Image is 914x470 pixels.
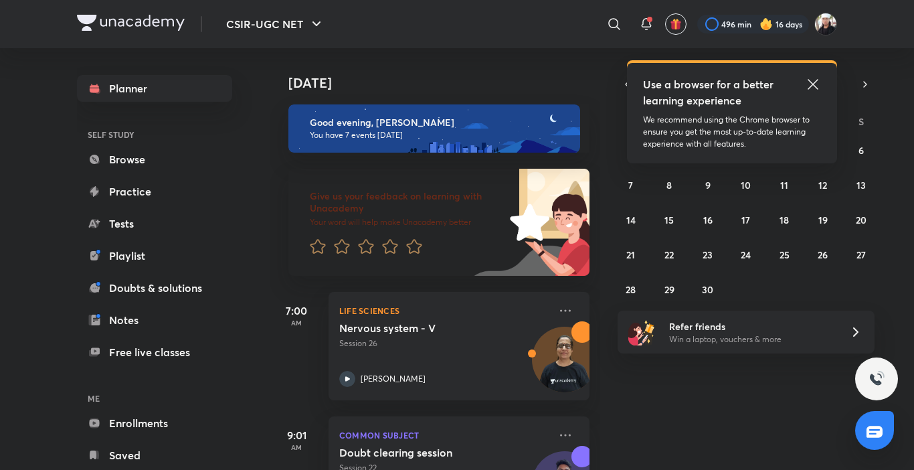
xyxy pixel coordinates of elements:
[339,321,506,335] h5: Nervous system - V
[270,427,323,443] h5: 9:01
[669,333,834,345] p: Win a laptop, vouchers & more
[361,373,426,385] p: [PERSON_NAME]
[77,307,232,333] a: Notes
[77,387,232,410] h6: ME
[856,248,866,261] abbr: September 27, 2025
[626,248,635,261] abbr: September 21, 2025
[664,214,674,226] abbr: September 15, 2025
[697,209,719,230] button: September 16, 2025
[643,76,776,108] h5: Use a browser for a better learning experience
[77,75,232,102] a: Planner
[310,217,505,228] p: Your word will help make Unacademy better
[339,427,549,443] p: Common Subject
[288,104,580,153] img: evening
[812,244,834,265] button: September 26, 2025
[697,174,719,195] button: September 9, 2025
[270,443,323,451] p: AM
[77,339,232,366] a: Free live classes
[735,209,757,230] button: September 17, 2025
[812,209,834,230] button: September 19, 2025
[628,179,633,191] abbr: September 7, 2025
[658,244,680,265] button: September 22, 2025
[533,334,597,398] img: Avatar
[77,15,185,34] a: Company Logo
[735,244,757,265] button: September 24, 2025
[759,17,773,31] img: streak
[850,209,872,230] button: September 20, 2025
[310,130,568,141] p: You have 7 events [DATE]
[620,209,642,230] button: September 14, 2025
[218,11,333,37] button: CSIR-UGC NET
[818,214,828,226] abbr: September 19, 2025
[780,248,790,261] abbr: September 25, 2025
[310,116,568,129] h6: Good evening, [PERSON_NAME]
[270,319,323,327] p: AM
[628,319,655,345] img: referral
[77,210,232,237] a: Tests
[77,146,232,173] a: Browse
[666,179,672,191] abbr: September 8, 2025
[856,179,866,191] abbr: September 13, 2025
[665,13,687,35] button: avatar
[626,283,636,296] abbr: September 28, 2025
[703,248,713,261] abbr: September 23, 2025
[288,75,603,91] h4: [DATE]
[773,174,795,195] button: September 11, 2025
[818,179,827,191] abbr: September 12, 2025
[77,242,232,269] a: Playlist
[773,209,795,230] button: September 18, 2025
[658,209,680,230] button: September 15, 2025
[850,244,872,265] button: September 27, 2025
[620,279,642,300] button: September 28, 2025
[741,214,750,226] abbr: September 17, 2025
[741,179,751,191] abbr: September 10, 2025
[339,303,549,319] p: Life Sciences
[664,248,674,261] abbr: September 22, 2025
[670,18,682,30] img: avatar
[626,214,636,226] abbr: September 14, 2025
[339,337,549,349] p: Session 26
[270,303,323,319] h5: 7:00
[339,446,506,459] h5: Doubt clearing session
[310,190,505,214] h6: Give us your feedback on learning with Unacademy
[814,13,837,35] img: Shivam
[856,214,866,226] abbr: September 20, 2025
[850,174,872,195] button: September 13, 2025
[705,179,711,191] abbr: September 9, 2025
[77,123,232,146] h6: SELF STUDY
[869,371,885,387] img: ttu
[818,248,828,261] abbr: September 26, 2025
[643,114,821,150] p: We recommend using the Chrome browser to ensure you get the most up-to-date learning experience w...
[464,169,589,276] img: feedback_image
[703,214,713,226] abbr: September 16, 2025
[858,115,864,128] abbr: Saturday
[858,144,864,157] abbr: September 6, 2025
[620,174,642,195] button: September 7, 2025
[77,178,232,205] a: Practice
[735,174,757,195] button: September 10, 2025
[77,410,232,437] a: Enrollments
[780,179,788,191] abbr: September 11, 2025
[664,283,674,296] abbr: September 29, 2025
[773,244,795,265] button: September 25, 2025
[702,283,713,296] abbr: September 30, 2025
[780,214,789,226] abbr: September 18, 2025
[658,174,680,195] button: September 8, 2025
[658,279,680,300] button: September 29, 2025
[741,248,751,261] abbr: September 24, 2025
[77,442,232,469] a: Saved
[812,174,834,195] button: September 12, 2025
[77,275,232,301] a: Doubts & solutions
[697,279,719,300] button: September 30, 2025
[850,139,872,161] button: September 6, 2025
[697,244,719,265] button: September 23, 2025
[620,244,642,265] button: September 21, 2025
[669,319,834,333] h6: Refer friends
[77,15,185,31] img: Company Logo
